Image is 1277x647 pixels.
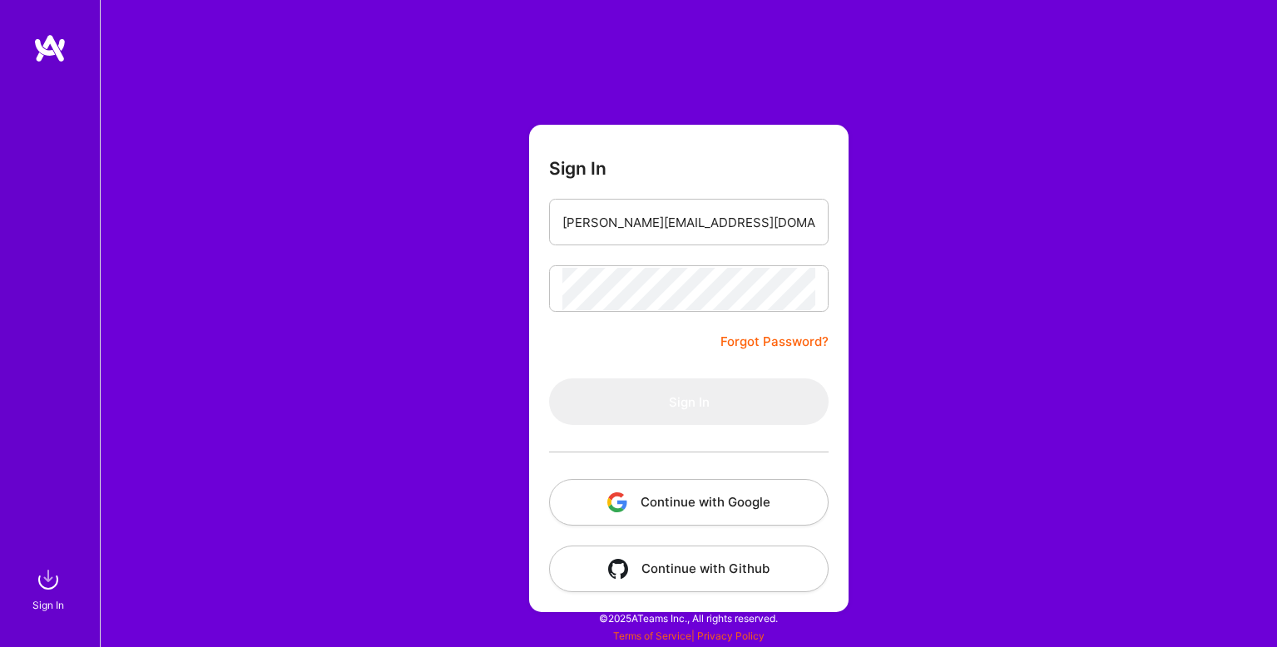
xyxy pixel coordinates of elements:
[697,630,765,642] a: Privacy Policy
[549,546,829,592] button: Continue with Github
[613,630,691,642] a: Terms of Service
[32,563,65,596] img: sign in
[33,33,67,63] img: logo
[32,596,64,614] div: Sign In
[549,479,829,526] button: Continue with Google
[607,492,627,512] img: icon
[549,158,606,179] h3: Sign In
[720,332,829,352] a: Forgot Password?
[562,201,815,244] input: Email...
[549,378,829,425] button: Sign In
[100,597,1277,639] div: © 2025 ATeams Inc., All rights reserved.
[608,559,628,579] img: icon
[35,563,65,614] a: sign inSign In
[613,630,765,642] span: |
